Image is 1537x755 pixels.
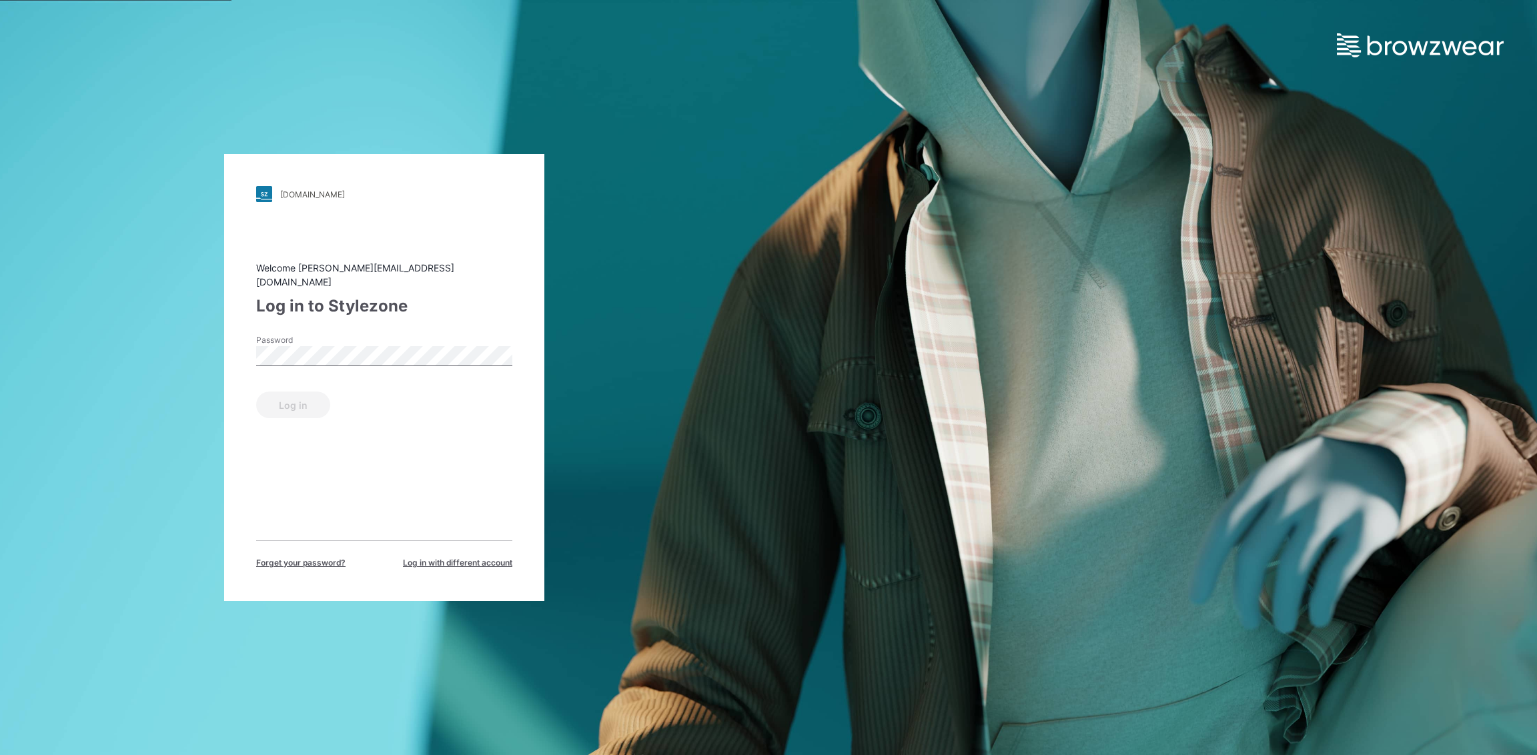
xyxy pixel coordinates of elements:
span: Log in with different account [403,557,512,569]
span: Forget your password? [256,557,346,569]
div: Log in to Stylezone [256,294,512,318]
div: [DOMAIN_NAME] [280,189,345,199]
div: Welcome [PERSON_NAME][EMAIL_ADDRESS][DOMAIN_NAME] [256,261,512,289]
img: stylezone-logo.562084cfcfab977791bfbf7441f1a819.svg [256,186,272,202]
label: Password [256,334,350,346]
img: browzwear-logo.e42bd6dac1945053ebaf764b6aa21510.svg [1337,33,1504,57]
a: [DOMAIN_NAME] [256,186,512,202]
